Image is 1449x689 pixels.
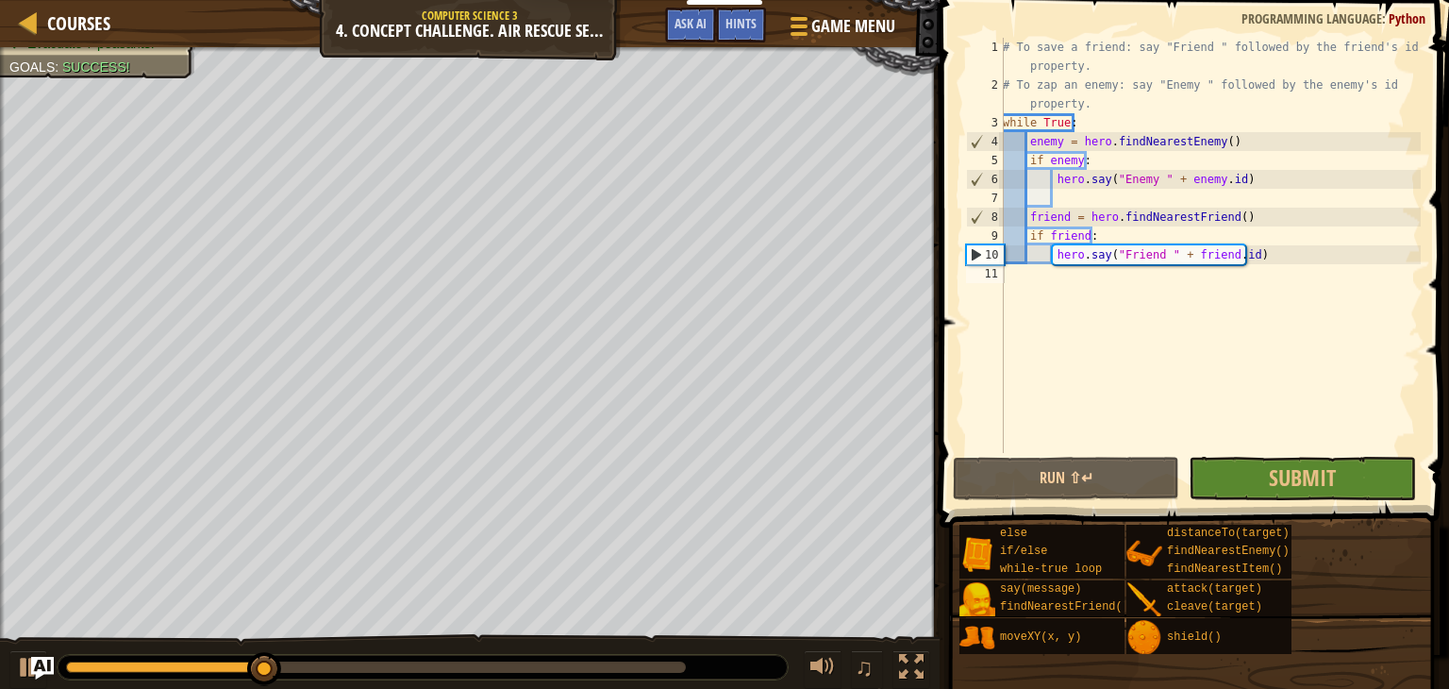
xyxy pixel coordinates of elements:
span: findNearestEnemy() [1167,545,1290,558]
span: else [1000,527,1027,540]
span: findNearestFriend() [1000,600,1129,613]
img: portrait.png [959,620,995,656]
div: 5 [966,151,1004,170]
span: if/else [1000,545,1047,558]
div: 11 [966,264,1004,283]
div: 6 [967,170,1004,189]
div: 10 [967,245,1004,264]
span: Submit [1269,462,1336,493]
button: Ask AI [665,8,716,42]
img: portrait.png [1126,620,1162,656]
button: ♫ [851,650,883,689]
span: Courses [47,10,110,36]
div: 1 [966,38,1004,76]
span: attack(target) [1167,582,1262,596]
span: Python [1389,9,1425,27]
div: 3 [966,113,1004,132]
button: Run ⇧↵ [953,457,1179,500]
span: Goals [9,59,55,75]
span: distanceTo(target) [1167,527,1290,540]
img: portrait.png [1126,536,1162,572]
img: portrait.png [1126,582,1162,618]
span: shield() [1167,630,1222,644]
div: 2 [966,76,1004,113]
span: moveXY(x, y) [1000,630,1081,644]
div: 7 [966,189,1004,208]
span: : [1382,9,1389,27]
span: Game Menu [811,14,895,39]
span: while-true loop [1000,563,1102,576]
div: 8 [967,208,1004,227]
a: Courses [38,10,110,36]
button: Ask AI [31,657,54,680]
div: 9 [966,227,1004,245]
button: Adjust volume [804,650,841,689]
span: say(message) [1000,582,1081,596]
span: : [55,59,62,75]
span: Programming language [1241,9,1382,27]
div: 4 [967,132,1004,151]
span: findNearestItem() [1167,563,1282,576]
button: Game Menu [775,8,907,52]
img: portrait.png [959,582,995,618]
span: ♫ [855,653,874,681]
span: Success! [62,59,130,75]
span: cleave(target) [1167,600,1262,613]
span: Hints [725,14,757,32]
button: Ctrl + P: Play [9,650,47,689]
img: portrait.png [959,536,995,572]
span: Ask AI [675,14,707,32]
button: Toggle fullscreen [892,650,930,689]
button: Submit [1189,457,1415,500]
